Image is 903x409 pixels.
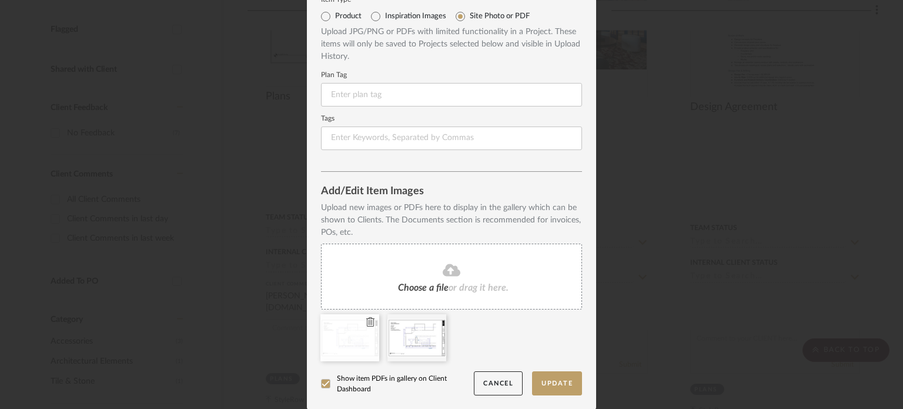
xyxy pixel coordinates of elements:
[398,283,449,292] span: Choose a file
[321,116,582,122] label: Tags
[470,12,530,21] label: Site Photo or PDF
[335,12,362,21] label: Product
[321,83,582,107] input: Enter plan tag
[321,7,582,26] mat-radio-group: Select item type
[474,371,523,395] button: Cancel
[321,202,582,239] div: Upload new images or PDFs here to display in the gallery which can be shown to Clients. The Docum...
[385,12,446,21] label: Inspiration Images
[321,186,582,198] div: Add/Edit Item Images
[449,283,509,292] span: or drag it here.
[321,127,582,150] input: Enter Keywords, Separated by Commas
[532,371,582,395] button: Update
[321,72,582,78] label: Plan Tag
[321,373,474,394] label: Show item PDFs in gallery on Client Dashboard
[321,26,582,63] div: Upload JPG/PNG or PDFs with limited functionality in a Project. These items will only be saved to...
